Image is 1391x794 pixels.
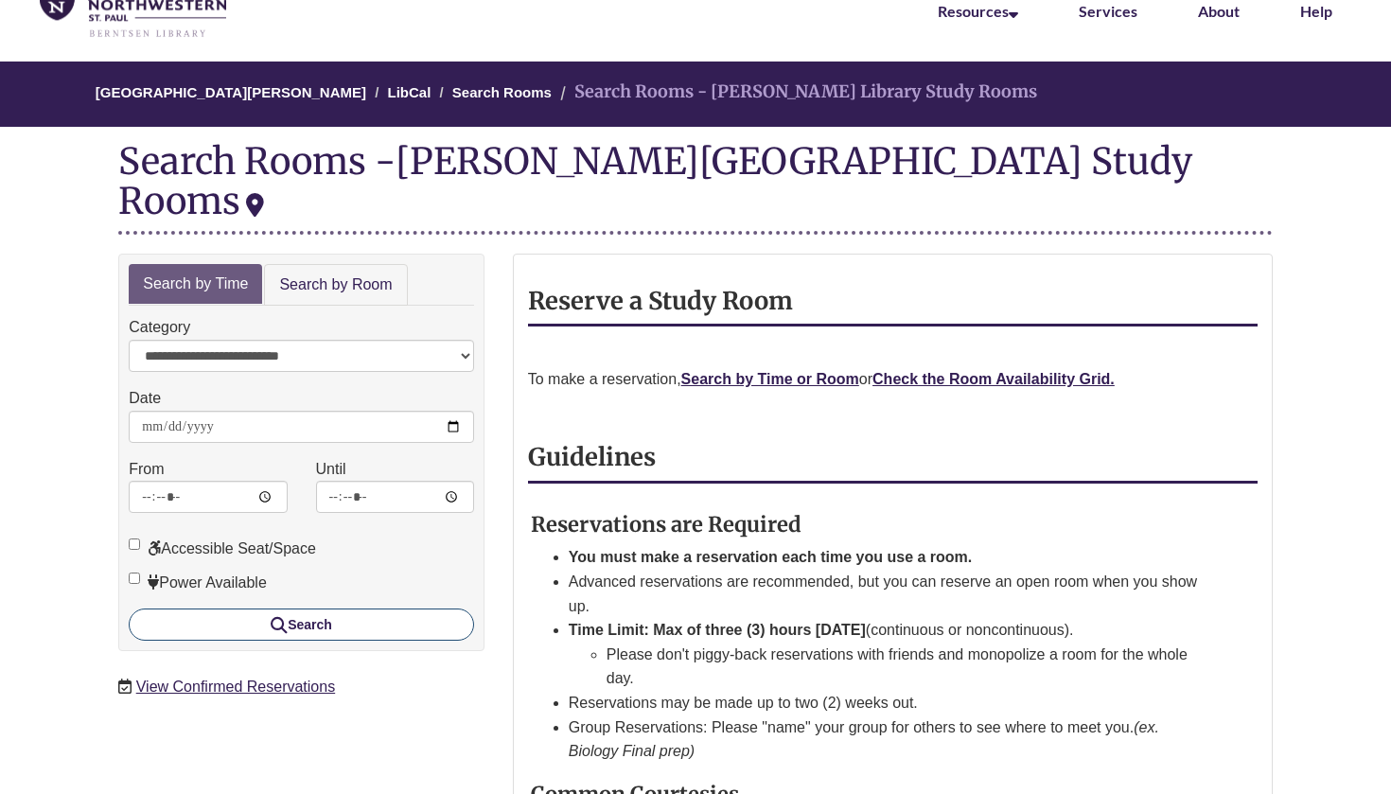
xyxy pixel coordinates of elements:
[569,622,866,638] strong: Time Limit: Max of three (3) hours [DATE]
[118,62,1273,127] nav: Breadcrumb
[129,571,267,595] label: Power Available
[129,315,190,340] label: Category
[118,138,1192,223] div: [PERSON_NAME][GEOGRAPHIC_DATA] Study Rooms
[452,84,552,100] a: Search Rooms
[607,643,1212,691] li: Please don't piggy-back reservations with friends and monopolize a room for the whole day.
[129,457,164,482] label: From
[136,679,335,695] a: View Confirmed Reservations
[129,537,316,561] label: Accessible Seat/Space
[555,79,1037,106] li: Search Rooms - [PERSON_NAME] Library Study Rooms
[129,573,140,584] input: Power Available
[1198,2,1240,20] a: About
[569,715,1212,764] li: Group Reservations: Please "name" your group for others to see where to meet you.
[96,84,366,100] a: [GEOGRAPHIC_DATA][PERSON_NAME]
[129,538,140,550] input: Accessible Seat/Space
[129,609,474,641] button: Search
[1079,2,1137,20] a: Services
[569,549,973,565] strong: You must make a reservation each time you use a room.
[569,691,1212,715] li: Reservations may be made up to two (2) weeks out.
[528,286,793,316] strong: Reserve a Study Room
[129,386,161,411] label: Date
[129,264,262,305] a: Search by Time
[938,2,1018,20] a: Resources
[531,511,801,538] strong: Reservations are Required
[569,570,1212,618] li: Advanced reservations are recommended, but you can reserve an open room when you show up.
[316,457,346,482] label: Until
[569,618,1212,691] li: (continuous or noncontinuous).
[528,442,656,472] strong: Guidelines
[388,84,431,100] a: LibCal
[872,371,1115,387] a: Check the Room Availability Grid.
[118,141,1273,234] div: Search Rooms -
[528,367,1258,392] p: To make a reservation, or
[1300,2,1332,20] a: Help
[264,264,407,307] a: Search by Room
[681,371,859,387] a: Search by Time or Room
